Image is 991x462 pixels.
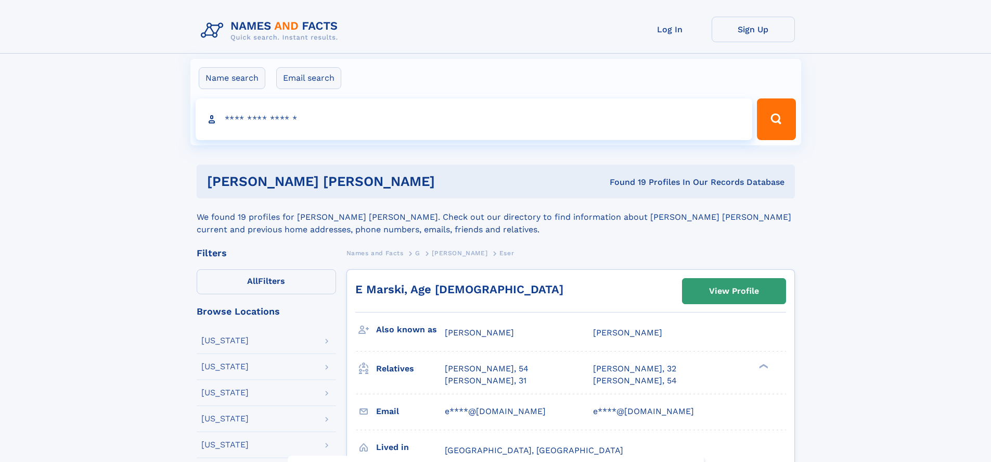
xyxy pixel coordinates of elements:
[197,269,336,294] label: Filters
[499,249,514,257] span: Eser
[432,246,487,259] a: [PERSON_NAME]
[197,248,336,258] div: Filters
[445,328,514,338] span: [PERSON_NAME]
[201,363,249,371] div: [US_STATE]
[376,321,445,339] h3: Also known as
[415,246,420,259] a: G
[276,67,341,89] label: Email search
[593,375,677,386] a: [PERSON_NAME], 54
[445,363,529,374] a: [PERSON_NAME], 54
[196,98,753,140] input: search input
[201,415,249,423] div: [US_STATE]
[522,177,784,188] div: Found 19 Profiles In Our Records Database
[247,276,258,286] span: All
[432,249,487,257] span: [PERSON_NAME]
[683,279,786,304] a: View Profile
[757,98,795,140] button: Search Button
[355,283,563,296] a: E Marski, Age [DEMOGRAPHIC_DATA]
[376,403,445,420] h3: Email
[376,439,445,456] h3: Lived in
[415,249,420,257] span: G
[197,307,336,316] div: Browse Locations
[197,17,346,45] img: Logo Names and Facts
[346,246,404,259] a: Names and Facts
[201,389,249,397] div: [US_STATE]
[709,279,759,303] div: View Profile
[445,445,623,455] span: [GEOGRAPHIC_DATA], [GEOGRAPHIC_DATA]
[199,67,265,89] label: Name search
[376,360,445,378] h3: Relatives
[201,441,249,449] div: [US_STATE]
[197,198,795,236] div: We found 19 profiles for [PERSON_NAME] [PERSON_NAME]. Check out our directory to find information...
[628,17,712,42] a: Log In
[593,363,676,374] a: [PERSON_NAME], 32
[207,175,522,188] h1: [PERSON_NAME] [PERSON_NAME]
[593,328,662,338] span: [PERSON_NAME]
[445,375,526,386] a: [PERSON_NAME], 31
[201,336,249,345] div: [US_STATE]
[756,363,769,370] div: ❯
[712,17,795,42] a: Sign Up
